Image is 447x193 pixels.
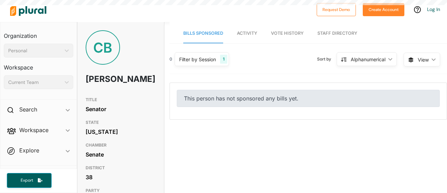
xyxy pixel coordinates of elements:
[317,24,357,43] a: Staff Directory
[179,56,216,63] div: Filter by Session
[317,56,337,62] span: Sort by
[86,127,156,137] div: [US_STATE]
[4,26,73,41] h3: Organization
[8,79,62,86] div: Current Team
[183,31,223,36] span: Bills Sponsored
[363,3,404,16] button: Create Account
[271,31,304,36] span: Vote History
[16,178,38,183] span: Export
[427,6,440,12] a: Log In
[363,6,404,13] a: Create Account
[86,118,156,127] h3: STATE
[7,173,52,188] button: Export
[8,47,62,54] div: Personal
[237,31,257,36] span: Activity
[19,106,37,113] h2: Search
[317,3,356,16] button: Request Demo
[4,57,73,73] h3: Workspace
[86,141,156,149] h3: CHAMBER
[220,55,227,64] div: 1
[351,56,385,63] div: Alphanumerical
[86,104,156,114] div: Senator
[170,56,172,62] div: 0
[418,56,429,63] span: View
[183,24,223,43] a: Bills Sponsored
[177,90,440,107] div: This person has not sponsored any bills yet.
[317,6,356,13] a: Request Demo
[86,69,128,89] h1: [PERSON_NAME]
[271,24,304,43] a: Vote History
[86,172,156,182] div: 38
[86,96,156,104] h3: TITLE
[237,24,257,43] a: Activity
[86,30,120,65] div: CB
[86,164,156,172] h3: DISTRICT
[86,149,156,160] div: Senate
